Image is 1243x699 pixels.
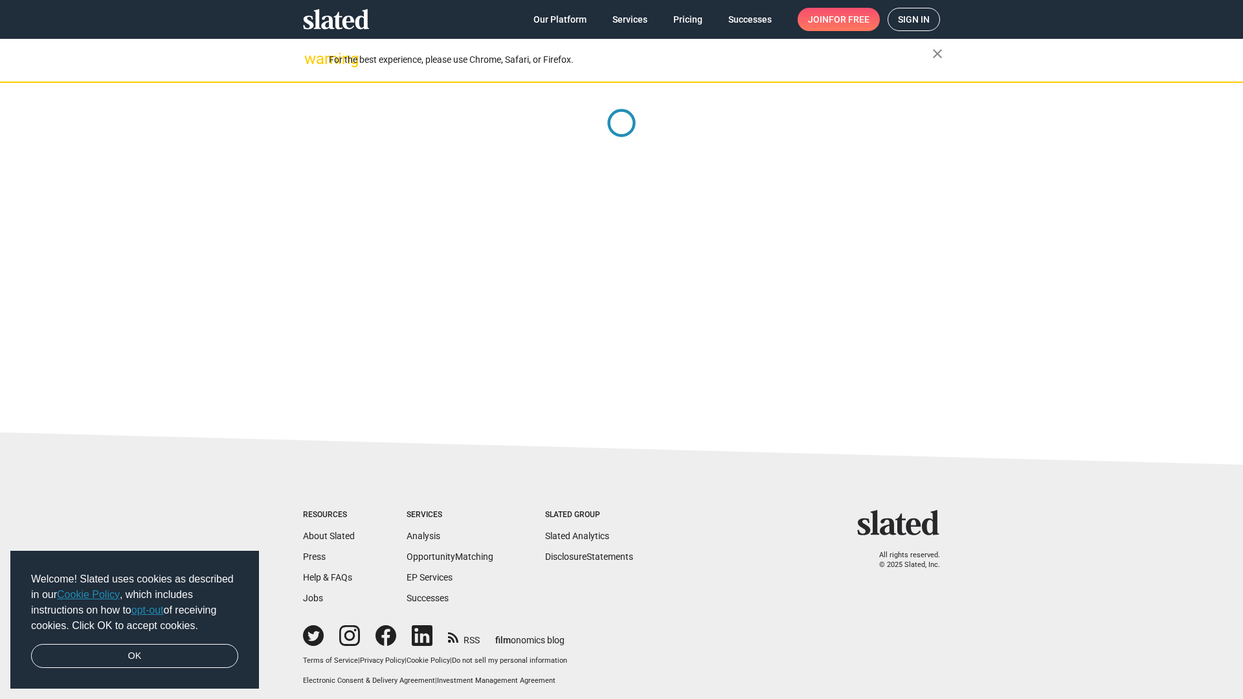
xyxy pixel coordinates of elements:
[718,8,782,31] a: Successes
[450,656,452,665] span: |
[663,8,713,31] a: Pricing
[829,8,869,31] span: for free
[303,676,435,685] a: Electronic Consent & Delivery Agreement
[495,624,565,647] a: filmonomics blog
[545,531,609,541] a: Slated Analytics
[930,46,945,61] mat-icon: close
[545,551,633,562] a: DisclosureStatements
[303,656,358,665] a: Terms of Service
[407,656,450,665] a: Cookie Policy
[545,510,633,520] div: Slated Group
[303,593,323,603] a: Jobs
[304,51,320,67] mat-icon: warning
[303,510,355,520] div: Resources
[898,8,930,30] span: Sign in
[360,656,405,665] a: Privacy Policy
[673,8,702,31] span: Pricing
[866,551,940,570] p: All rights reserved. © 2025 Slated, Inc.
[358,656,360,665] span: |
[437,676,555,685] a: Investment Management Agreement
[523,8,597,31] a: Our Platform
[452,656,567,666] button: Do not sell my personal information
[407,531,440,541] a: Analysis
[602,8,658,31] a: Services
[798,8,880,31] a: Joinfor free
[533,8,587,31] span: Our Platform
[31,644,238,669] a: dismiss cookie message
[407,510,493,520] div: Services
[448,627,480,647] a: RSS
[808,8,869,31] span: Join
[303,572,352,582] a: Help & FAQs
[495,635,511,645] span: film
[888,8,940,31] a: Sign in
[329,51,932,69] div: For the best experience, please use Chrome, Safari, or Firefox.
[10,551,259,689] div: cookieconsent
[407,593,449,603] a: Successes
[728,8,772,31] span: Successes
[57,589,120,600] a: Cookie Policy
[407,551,493,562] a: OpportunityMatching
[405,656,407,665] span: |
[131,605,164,616] a: opt-out
[612,8,647,31] span: Services
[303,531,355,541] a: About Slated
[31,571,238,634] span: Welcome! Slated uses cookies as described in our , which includes instructions on how to of recei...
[303,551,326,562] a: Press
[435,676,437,685] span: |
[407,572,453,582] a: EP Services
